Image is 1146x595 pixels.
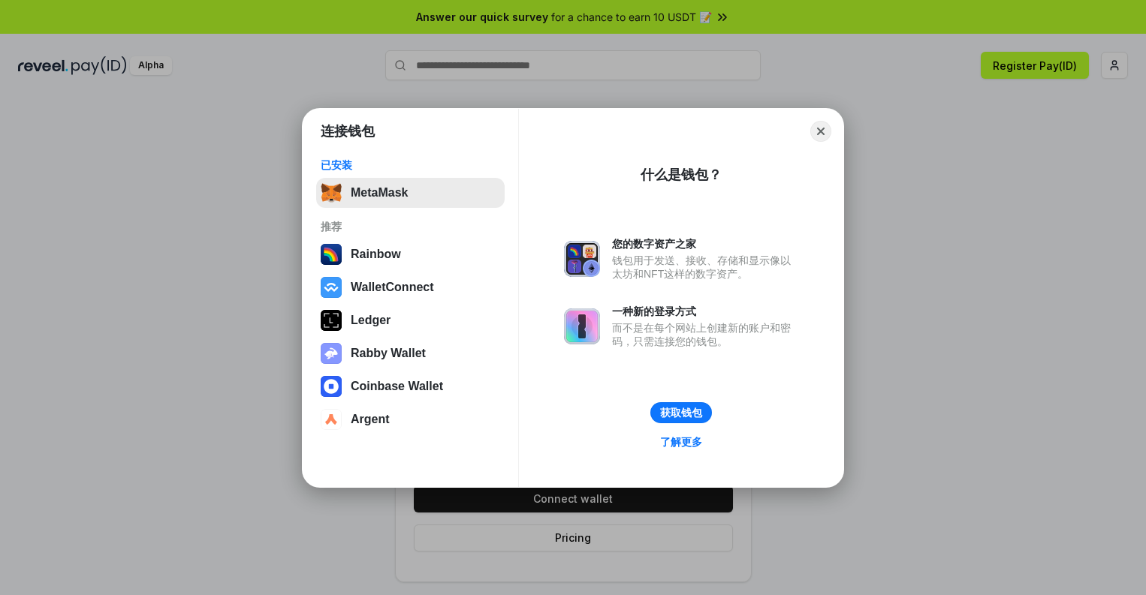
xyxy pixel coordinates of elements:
div: 您的数字资产之家 [612,237,798,251]
div: MetaMask [351,186,408,200]
button: Argent [316,404,505,434]
img: svg+xml,%3Csvg%20width%3D%2228%22%20height%3D%2228%22%20viewBox%3D%220%200%2028%2028%22%20fill%3D... [321,376,342,397]
img: svg+xml,%3Csvg%20xmlns%3D%22http%3A%2F%2Fwww.w3.org%2F2000%2Fsvg%22%20fill%3D%22none%22%20viewBox... [564,308,600,344]
div: 获取钱包 [660,406,702,419]
div: 钱包用于发送、接收、存储和显示像以太坊和NFT这样的数字资产。 [612,254,798,281]
img: svg+xml,%3Csvg%20width%3D%2228%22%20height%3D%2228%22%20viewBox%3D%220%200%2028%2028%22%20fill%3D... [321,409,342,430]
button: 获取钱包 [650,402,712,423]
img: svg+xml,%3Csvg%20xmlns%3D%22http%3A%2F%2Fwww.w3.org%2F2000%2Fsvg%22%20width%3D%2228%22%20height%3... [321,310,342,331]
div: 了解更多 [660,435,702,449]
div: 一种新的登录方式 [612,305,798,318]
button: Rainbow [316,239,505,269]
div: Rainbow [351,248,401,261]
button: Ledger [316,305,505,335]
img: svg+xml,%3Csvg%20width%3D%22120%22%20height%3D%22120%22%20viewBox%3D%220%200%20120%20120%22%20fil... [321,244,342,265]
div: 推荐 [321,220,500,233]
button: WalletConnect [316,272,505,302]
img: svg+xml,%3Csvg%20xmlns%3D%22http%3A%2F%2Fwww.w3.org%2F2000%2Fsvg%22%20fill%3D%22none%22%20viewBox... [321,343,342,364]
div: 什么是钱包？ [641,166,722,184]
div: Rabby Wallet [351,347,426,360]
div: 已安装 [321,158,500,172]
div: Ledger [351,314,391,327]
a: 了解更多 [651,432,711,452]
img: svg+xml,%3Csvg%20fill%3D%22none%22%20height%3D%2233%22%20viewBox%3D%220%200%2035%2033%22%20width%... [321,182,342,203]
button: Close [810,121,831,142]
img: svg+xml,%3Csvg%20width%3D%2228%22%20height%3D%2228%22%20viewBox%3D%220%200%2028%2028%22%20fill%3D... [321,277,342,298]
div: WalletConnect [351,281,434,294]
h1: 连接钱包 [321,122,375,140]
div: Argent [351,413,390,426]
button: MetaMask [316,178,505,208]
div: Coinbase Wallet [351,380,443,393]
img: svg+xml,%3Csvg%20xmlns%3D%22http%3A%2F%2Fwww.w3.org%2F2000%2Fsvg%22%20fill%3D%22none%22%20viewBox... [564,241,600,277]
div: 而不是在每个网站上创建新的账户和密码，只需连接您的钱包。 [612,321,798,348]
button: Rabby Wallet [316,338,505,368]
button: Coinbase Wallet [316,371,505,401]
